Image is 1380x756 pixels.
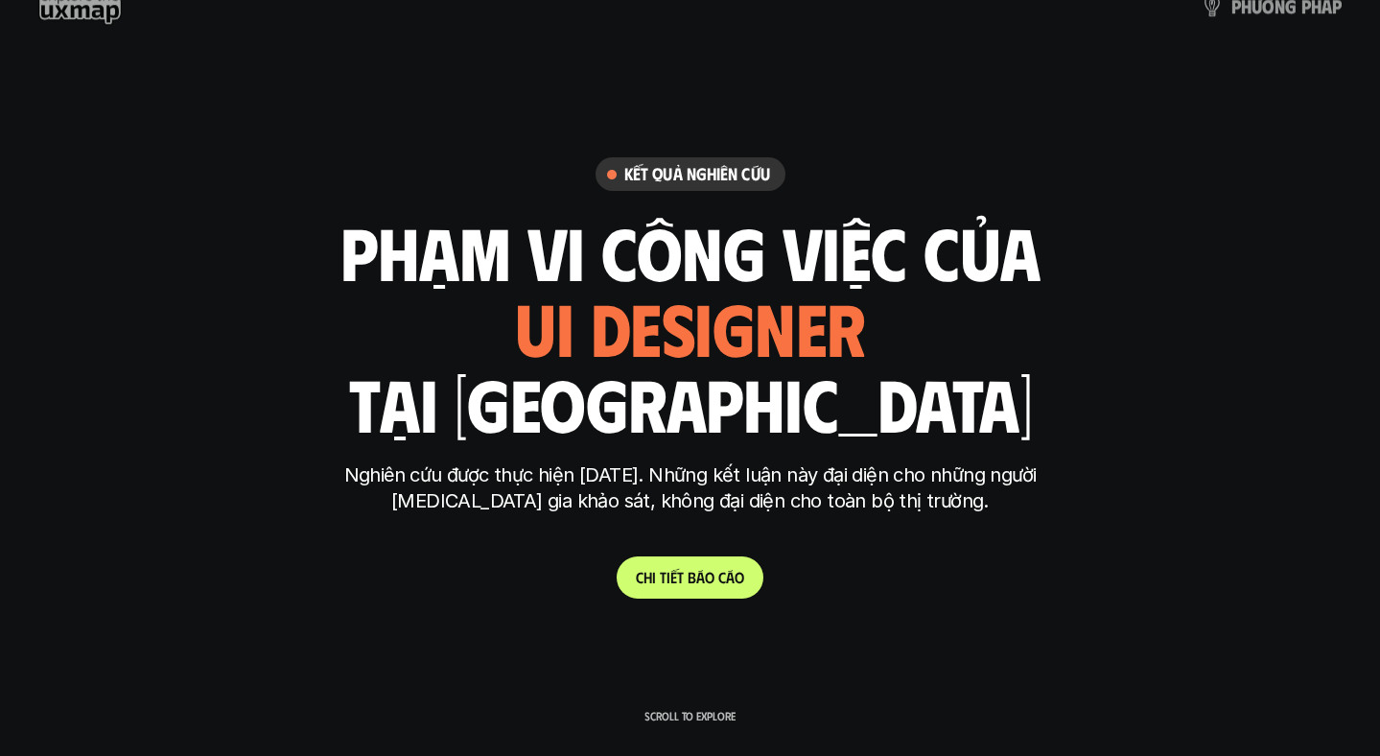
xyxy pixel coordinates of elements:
span: h [643,568,652,586]
span: c [718,568,726,586]
a: Chitiếtbáocáo [617,556,763,599]
p: Scroll to explore [644,709,736,722]
span: á [696,568,705,586]
h6: Kết quả nghiên cứu [624,163,770,185]
span: b [688,568,696,586]
span: i [667,568,670,586]
h1: tại [GEOGRAPHIC_DATA] [348,363,1032,443]
span: á [726,568,735,586]
span: C [636,568,643,586]
span: t [677,568,684,586]
p: Nghiên cứu được thực hiện [DATE]. Những kết luận này đại diện cho những người [MEDICAL_DATA] gia ... [331,462,1050,514]
span: ế [670,568,677,586]
span: o [735,568,744,586]
span: t [660,568,667,586]
span: i [652,568,656,586]
h1: phạm vi công việc của [340,211,1041,292]
span: o [705,568,714,586]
